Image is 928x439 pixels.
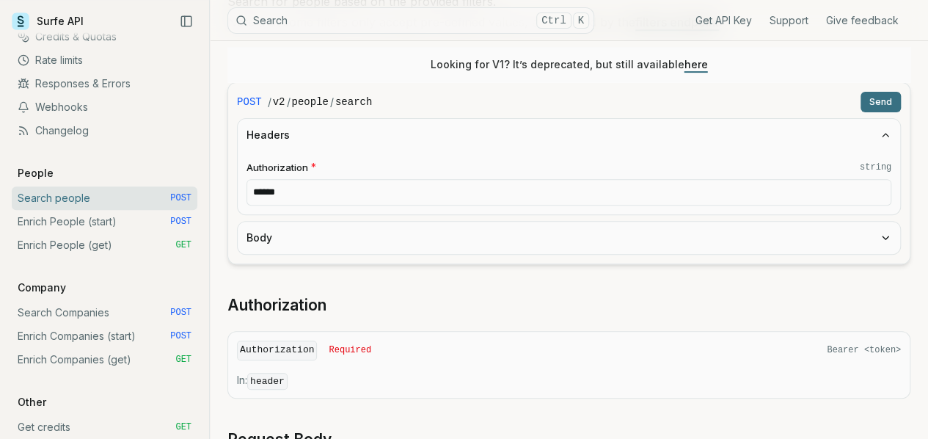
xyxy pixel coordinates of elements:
[770,13,808,28] a: Support
[12,233,197,257] a: Enrich People (get) GET
[12,186,197,210] a: Search people POST
[286,95,290,109] span: /
[12,210,197,233] a: Enrich People (start) POST
[170,192,191,204] span: POST
[12,119,197,142] a: Changelog
[684,58,708,70] a: here
[273,95,285,109] code: v2
[170,307,191,319] span: POST
[170,330,191,342] span: POST
[329,344,371,356] span: Required
[237,95,262,109] span: POST
[860,162,891,173] code: string
[12,10,84,32] a: Surfe API
[237,373,901,389] p: In:
[12,95,197,119] a: Webhooks
[12,324,197,348] a: Enrich Companies (start) POST
[827,344,901,356] span: Bearer <token>
[826,13,899,28] a: Give feedback
[12,72,197,95] a: Responses & Errors
[12,280,72,295] p: Company
[431,57,708,72] p: Looking for V1? It’s deprecated, but still available
[238,222,900,254] button: Body
[237,341,317,360] code: Authorization
[335,95,372,109] code: search
[227,7,594,34] button: SearchCtrlK
[175,354,191,366] span: GET
[175,239,191,251] span: GET
[246,161,308,175] span: Authorization
[12,166,59,181] p: People
[238,119,900,151] button: Headers
[12,301,197,324] a: Search Companies POST
[573,12,589,29] kbd: K
[247,373,288,390] code: header
[12,348,197,371] a: Enrich Companies (get) GET
[175,10,197,32] button: Collapse Sidebar
[12,48,197,72] a: Rate limits
[268,95,271,109] span: /
[12,25,197,48] a: Credits & Quotas
[536,12,571,29] kbd: Ctrl
[291,95,328,109] code: people
[170,216,191,228] span: POST
[861,92,901,112] button: Send
[330,95,334,109] span: /
[695,13,752,28] a: Get API Key
[175,421,191,433] span: GET
[227,295,326,316] a: Authorization
[12,416,197,439] a: Get credits GET
[12,395,52,410] p: Other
